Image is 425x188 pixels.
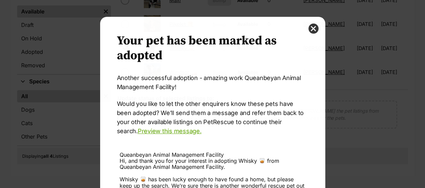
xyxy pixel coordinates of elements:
[117,99,308,136] p: Would you like to let the other enquirers know these pets have been adopted? We’ll send them a me...
[117,73,308,91] p: Another successful adoption - amazing work Queanbeyan Animal Management Facility!
[138,127,202,135] a: Preview this message.
[308,24,318,34] button: close
[120,151,224,158] span: Queanbeyan Animal Management Facility
[117,34,308,63] h2: Your pet has been marked as adopted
